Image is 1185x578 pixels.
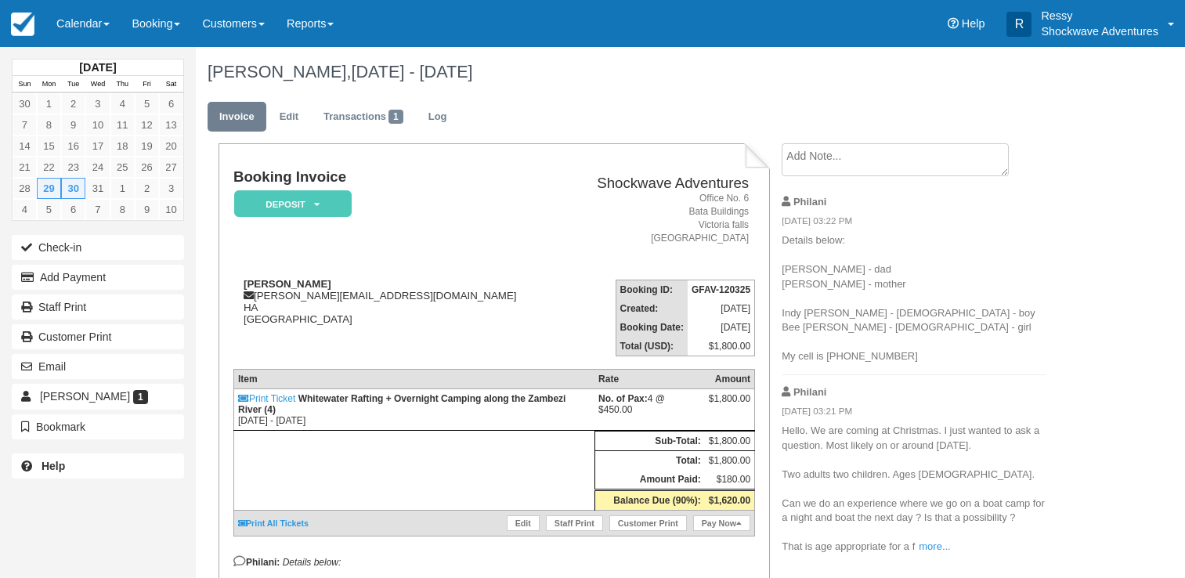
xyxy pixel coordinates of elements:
a: more... [919,540,950,552]
strong: Philani: [233,557,280,568]
td: [DATE] - [DATE] [233,389,594,431]
td: [DATE] [688,299,755,318]
a: Print Ticket [238,393,295,404]
a: 3 [159,178,183,199]
button: Email [12,354,184,379]
span: 1 [388,110,403,124]
a: 23 [61,157,85,178]
a: 4 [13,199,37,220]
strong: [DATE] [79,61,116,74]
a: Invoice [208,102,266,132]
a: 9 [61,114,85,135]
p: Shockwave Adventures [1041,23,1158,39]
th: Sub-Total: [594,432,705,451]
span: [DATE] - [DATE] [351,62,472,81]
th: Fri [135,76,159,93]
a: 10 [159,199,183,220]
span: [PERSON_NAME] [40,390,130,403]
td: $1,800.00 [705,451,755,471]
th: Item [233,370,594,389]
a: Staff Print [12,294,184,320]
th: Sun [13,76,37,93]
strong: No. of Pax [598,393,648,404]
button: Bookmark [12,414,184,439]
div: [PERSON_NAME][EMAIL_ADDRESS][DOMAIN_NAME] HA [GEOGRAPHIC_DATA] [233,278,563,325]
a: 6 [61,199,85,220]
strong: Philani [793,386,826,398]
a: Customer Print [609,515,687,531]
h1: [PERSON_NAME], [208,63,1073,81]
a: 26 [135,157,159,178]
a: 2 [61,93,85,114]
a: 2 [135,178,159,199]
a: 15 [37,135,61,157]
address: Office No. 6 Bata Buildings Victoria falls [GEOGRAPHIC_DATA] [569,192,749,246]
h2: Shockwave Adventures [569,175,749,192]
strong: [PERSON_NAME] [244,278,331,290]
a: 29 [37,178,61,199]
a: 9 [135,199,159,220]
a: 14 [13,135,37,157]
th: Booking ID: [616,280,688,300]
a: 20 [159,135,183,157]
a: 7 [85,199,110,220]
a: 1 [110,178,135,199]
th: Wed [85,76,110,93]
b: Help [42,460,65,472]
th: Rate [594,370,705,389]
td: $1,800.00 [705,432,755,451]
a: 3 [85,93,110,114]
em: Deposit [234,190,352,218]
span: Help [962,17,985,30]
th: Tue [61,76,85,93]
a: 1 [37,93,61,114]
a: Deposit [233,190,346,219]
td: $1,800.00 [688,337,755,356]
th: Mon [37,76,61,93]
div: R [1006,12,1031,37]
h1: Booking Invoice [233,169,563,186]
div: $1,800.00 [709,393,750,417]
td: [DATE] [688,318,755,337]
th: Balance Due (90%): [594,490,705,511]
em: [DATE] 03:21 PM [782,405,1046,422]
a: 6 [159,93,183,114]
strong: Whitewater Rafting + Overnight Camping along the Zambezi River (4) [238,393,565,415]
p: Ressy [1041,8,1158,23]
em: [DATE] 03:22 PM [782,215,1046,232]
th: Created: [616,299,688,318]
a: 28 [13,178,37,199]
a: 5 [37,199,61,220]
strong: GFAV-120325 [692,284,750,295]
a: 16 [61,135,85,157]
th: Sat [159,76,183,93]
th: Total (USD): [616,337,688,356]
i: Help [948,18,959,29]
a: 4 [110,93,135,114]
a: 30 [61,178,85,199]
a: 25 [110,157,135,178]
a: Log [417,102,459,132]
a: 30 [13,93,37,114]
a: 17 [85,135,110,157]
a: [PERSON_NAME] 1 [12,384,184,409]
th: Total: [594,451,705,471]
a: 5 [135,93,159,114]
img: checkfront-main-nav-mini-logo.png [11,13,34,36]
button: Add Payment [12,265,184,290]
a: Pay Now [693,515,750,531]
a: Transactions1 [312,102,415,132]
a: 19 [135,135,159,157]
a: 22 [37,157,61,178]
p: Hello. We are coming at Christmas. I just wanted to ask a question. Most likely on or around [DAT... [782,424,1046,555]
span: 1 [133,390,148,404]
a: 13 [159,114,183,135]
a: 21 [13,157,37,178]
a: 27 [159,157,183,178]
p: Details below: [PERSON_NAME] - dad [PERSON_NAME] - mother Indy [PERSON_NAME] - [DEMOGRAPHIC_DATA]... [782,233,1046,364]
a: 31 [85,178,110,199]
th: Booking Date: [616,318,688,337]
strong: $1,620.00 [709,495,750,506]
a: Customer Print [12,324,184,349]
th: Thu [110,76,135,93]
